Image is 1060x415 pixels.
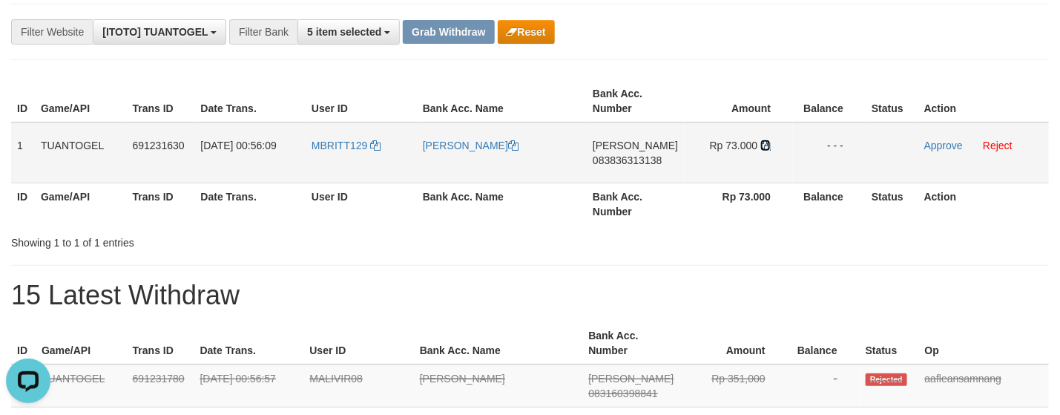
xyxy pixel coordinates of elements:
button: [ITOTO] TUANTOGEL [93,19,226,45]
th: Game/API [35,183,127,225]
th: User ID [303,322,413,365]
th: User ID [306,183,417,225]
th: Op [919,322,1049,365]
div: Filter Bank [229,19,297,45]
div: Filter Website [11,19,93,45]
button: Grab Withdraw [403,20,494,44]
span: Rp 73.000 [710,140,758,151]
a: Approve [924,140,963,151]
th: Amount [680,322,788,365]
td: 1 [11,122,35,183]
th: Balance [793,183,866,225]
span: 5 item selected [307,26,381,38]
span: Copy 083836313138 to clipboard [593,154,662,166]
th: Bank Acc. Name [417,80,587,122]
th: Date Trans. [194,322,304,365]
th: Action [918,80,1049,122]
th: Status [866,183,918,225]
th: Amount [684,80,793,122]
th: Status [866,80,918,122]
td: - [788,365,860,408]
td: [DATE] 00:56:57 [194,365,304,408]
button: Open LiveChat chat widget [6,6,50,50]
a: [PERSON_NAME] [423,140,519,151]
span: Rejected [866,373,907,386]
th: Game/API [35,80,127,122]
th: Bank Acc. Name [417,183,587,225]
button: 5 item selected [297,19,400,45]
td: aafleansamnang [919,365,1049,408]
th: Action [918,183,1049,225]
span: MBRITT129 [312,140,367,151]
th: Rp 73.000 [684,183,793,225]
th: Balance [788,322,860,365]
span: [DATE] 00:56:09 [200,140,276,151]
th: Date Trans. [194,183,306,225]
th: Bank Acc. Number [587,80,684,122]
th: ID [11,183,35,225]
span: [PERSON_NAME] [588,373,674,385]
th: Balance [793,80,866,122]
a: Copy 73000 to clipboard [760,140,771,151]
span: Copy 083160398841 to clipboard [588,388,657,399]
button: Reset [498,20,555,44]
td: TUANTOGEL [35,122,127,183]
td: 691231780 [127,365,194,408]
th: ID [11,322,36,365]
h1: 15 Latest Withdraw [11,281,1049,310]
span: [ITOTO] TUANTOGEL [102,26,208,38]
th: Date Trans. [194,80,306,122]
th: User ID [306,80,417,122]
span: 691231630 [133,140,185,151]
th: Bank Acc. Name [414,322,583,365]
th: ID [11,80,35,122]
td: - - - [793,122,866,183]
th: Bank Acc. Number [587,183,684,225]
div: Showing 1 to 1 of 1 entries [11,229,430,250]
th: Trans ID [127,80,195,122]
a: [PERSON_NAME] [420,373,505,385]
th: Trans ID [127,322,194,365]
th: Trans ID [127,183,195,225]
th: Status [860,322,919,365]
a: Reject [983,140,1013,151]
th: Bank Acc. Number [582,322,679,365]
td: Rp 351,000 [680,365,788,408]
td: TUANTOGEL [36,365,127,408]
td: MALIVIR08 [303,365,413,408]
th: Game/API [36,322,127,365]
span: [PERSON_NAME] [593,140,678,151]
a: MBRITT129 [312,140,381,151]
